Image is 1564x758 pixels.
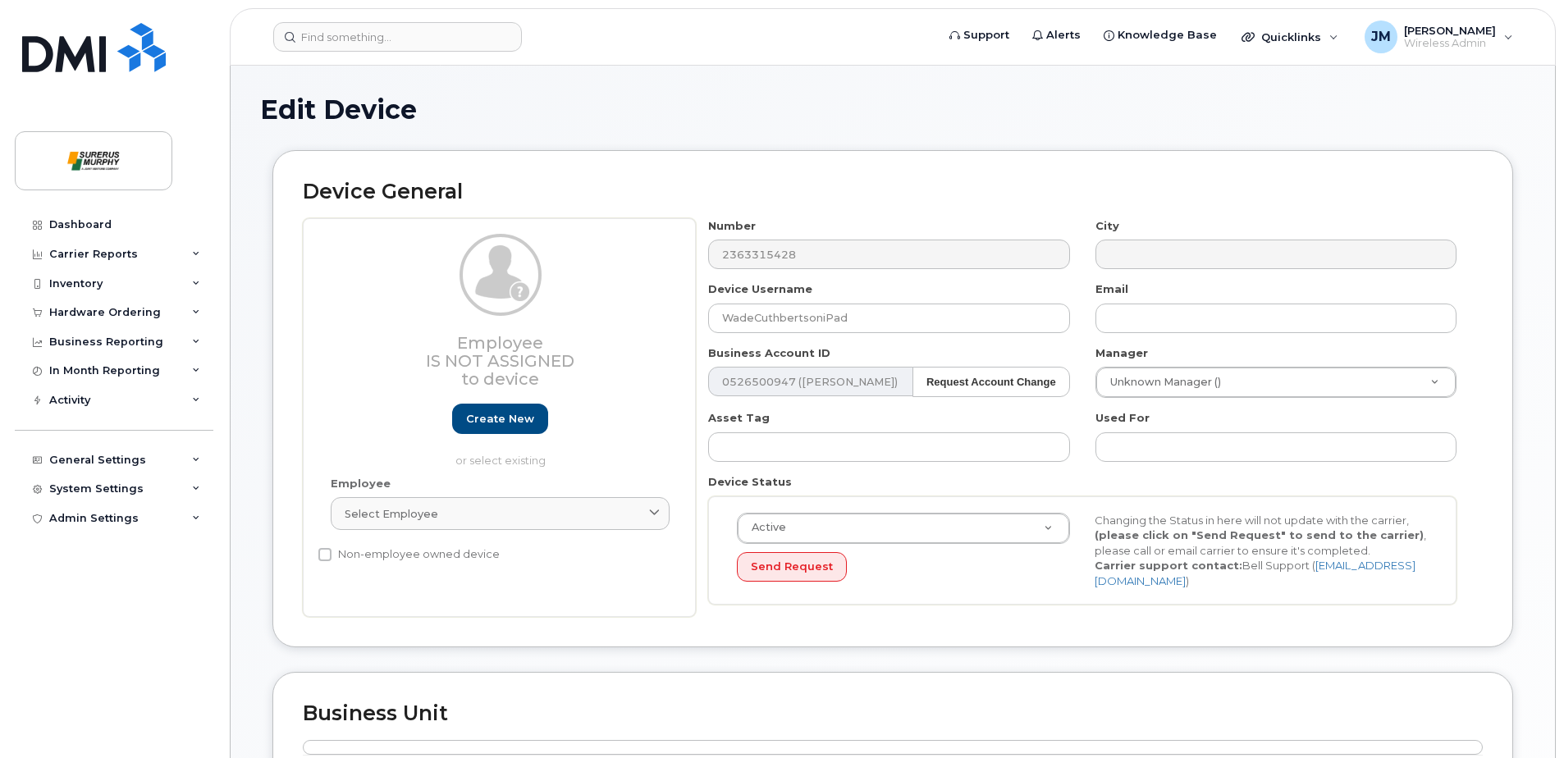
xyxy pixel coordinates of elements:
[1100,375,1221,390] span: Unknown Manager ()
[738,514,1069,543] a: Active
[737,552,847,582] button: Send Request
[461,369,539,389] span: to device
[331,453,670,468] p: or select existing
[1095,528,1424,541] strong: (please click on "Send Request" to send to the carrier)
[331,497,670,530] a: Select employee
[912,367,1070,397] button: Request Account Change
[708,410,770,426] label: Asset Tag
[1095,559,1242,572] strong: Carrier support contact:
[303,180,1483,203] h2: Device General
[318,545,500,564] label: Non-employee owned device
[708,281,812,297] label: Device Username
[1095,410,1150,426] label: Used For
[452,404,548,434] a: Create new
[1082,513,1440,589] div: Changing the Status in here will not update with the carrier, , please call or email carrier to e...
[1096,368,1456,397] a: Unknown Manager ()
[331,334,670,388] h3: Employee
[318,548,332,561] input: Non-employee owned device
[303,702,1483,725] h2: Business Unit
[331,476,391,491] label: Employee
[742,520,786,535] span: Active
[426,351,574,371] span: Is not assigned
[260,95,1525,124] h1: Edit Device
[708,474,792,490] label: Device Status
[926,376,1056,388] strong: Request Account Change
[1095,281,1128,297] label: Email
[345,506,438,522] span: Select employee
[708,345,830,361] label: Business Account ID
[1095,218,1119,234] label: City
[1095,559,1415,587] a: [EMAIL_ADDRESS][DOMAIN_NAME]
[1095,345,1148,361] label: Manager
[708,218,756,234] label: Number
